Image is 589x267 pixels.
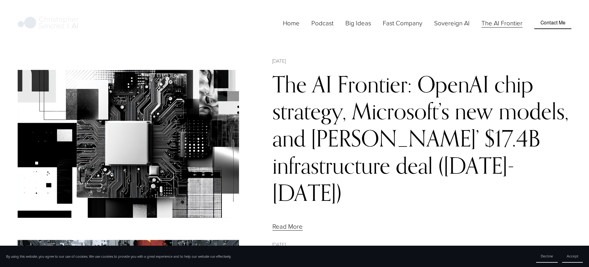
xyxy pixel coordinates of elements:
[383,19,422,28] span: Fast Company
[18,15,79,31] img: Christopher Sanchez | AI
[345,18,371,28] a: folder dropdown
[18,70,239,218] img: The AI Frontier: OpenAI chip strategy, Microsoft’s new models, and Nebius’ $17.4B infrastructure ...
[6,254,231,259] p: By using this website, you agree to our use of cookies. We use cookies to provide you with a grea...
[567,253,578,259] span: Accept
[562,250,583,263] button: Accept
[283,18,300,28] a: Home
[481,18,523,28] a: The AI Frontier
[272,222,303,231] a: Read More
[536,250,558,263] button: Decline
[534,17,571,29] a: Contact Me
[541,253,553,259] span: Decline
[434,18,470,28] a: Sovereign AI
[383,18,422,28] a: folder dropdown
[311,18,334,28] a: Podcast
[272,70,569,206] a: The AI Frontier: OpenAI chip strategy, Microsoft’s new models, and [PERSON_NAME]’ $17.4B infrastr...
[272,241,286,248] time: [DATE]
[272,57,286,65] time: [DATE]
[345,19,371,28] span: Big Ideas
